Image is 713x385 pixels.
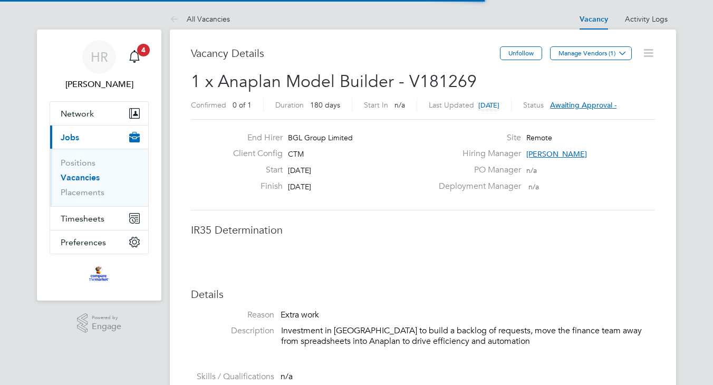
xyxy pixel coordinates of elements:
a: Activity Logs [625,14,668,24]
a: Go to home page [50,265,149,282]
span: CTM [288,149,304,159]
span: Powered by [92,313,121,322]
a: Powered byEngage [77,313,122,333]
span: [DATE] [288,182,311,191]
nav: Main navigation [37,30,161,301]
a: Placements [61,187,104,197]
h3: IR35 Determination [191,223,655,237]
span: 180 days [310,100,340,110]
label: Deployment Manager [432,181,521,192]
span: n/a [394,100,405,110]
span: n/a [281,371,293,382]
span: n/a [528,182,539,191]
button: Timesheets [50,207,148,230]
button: Network [50,102,148,125]
span: Awaiting approval - [550,100,616,110]
label: Description [191,325,274,336]
span: 0 of 1 [233,100,252,110]
h3: Details [191,287,655,301]
a: 4 [124,40,145,74]
label: Site [432,132,521,143]
label: Last Updated [429,100,474,110]
label: Hiring Manager [432,148,521,159]
a: HR[PERSON_NAME] [50,40,149,91]
label: Duration [275,100,304,110]
label: PO Manager [432,165,521,176]
span: Remote [526,133,552,142]
label: End Hirer [225,132,283,143]
span: Jobs [61,132,79,142]
h3: Vacancy Details [191,46,500,60]
span: Preferences [61,237,106,247]
span: 4 [137,44,150,56]
a: Vacancies [61,172,100,182]
a: Positions [61,158,95,168]
button: Jobs [50,126,148,149]
span: [DATE] [478,101,499,110]
p: Investment in [GEOGRAPHIC_DATA] to build a backlog of requests, move the finance team away from s... [281,325,655,348]
span: [DATE] [288,166,311,175]
img: bglgroup-logo-retina.png [89,265,109,282]
div: Jobs [50,149,148,206]
span: n/a [526,166,537,175]
span: 1 x Anaplan Model Builder - V181269 [191,71,477,92]
button: Preferences [50,230,148,254]
span: Engage [92,322,121,331]
label: Start In [364,100,388,110]
label: Confirmed [191,100,226,110]
a: Vacancy [580,15,608,24]
span: HR [91,50,108,64]
button: Unfollow [500,46,542,60]
label: Finish [225,181,283,192]
label: Client Config [225,148,283,159]
span: BGL Group Limited [288,133,353,142]
span: Helen Robinson [50,78,149,91]
button: Manage Vendors (1) [550,46,632,60]
span: Timesheets [61,214,104,224]
a: All Vacancies [170,14,230,24]
span: Extra work [281,310,319,320]
span: [PERSON_NAME] [526,149,587,159]
label: Skills / Qualifications [191,371,274,382]
label: Status [523,100,544,110]
label: Reason [191,310,274,321]
span: Network [61,109,94,119]
label: Start [225,165,283,176]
